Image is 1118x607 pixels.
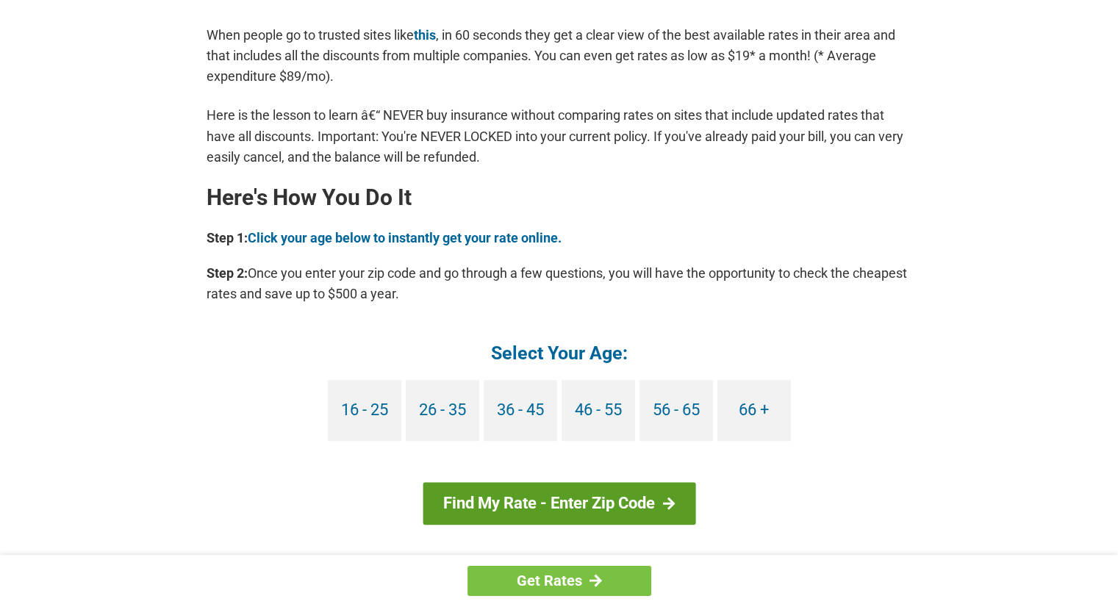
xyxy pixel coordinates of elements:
a: 36 - 45 [484,380,557,441]
a: 46 - 55 [562,380,635,441]
a: 26 - 35 [406,380,479,441]
h2: Here's How You Do It [207,186,912,209]
a: Click your age below to instantly get your rate online. [248,230,562,245]
a: 16 - 25 [328,380,401,441]
h4: Select Your Age: [207,341,912,365]
b: Step 1: [207,230,248,245]
a: 56 - 65 [639,380,713,441]
a: Get Rates [467,566,651,596]
b: Step 2: [207,265,248,281]
a: 66 + [717,380,791,441]
p: When people go to trusted sites like , in 60 seconds they get a clear view of the best available ... [207,25,912,87]
p: Once you enter your zip code and go through a few questions, you will have the opportunity to che... [207,263,912,304]
a: this [414,27,436,43]
a: Find My Rate - Enter Zip Code [423,482,695,525]
p: Here is the lesson to learn â€“ NEVER buy insurance without comparing rates on sites that include... [207,105,912,167]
